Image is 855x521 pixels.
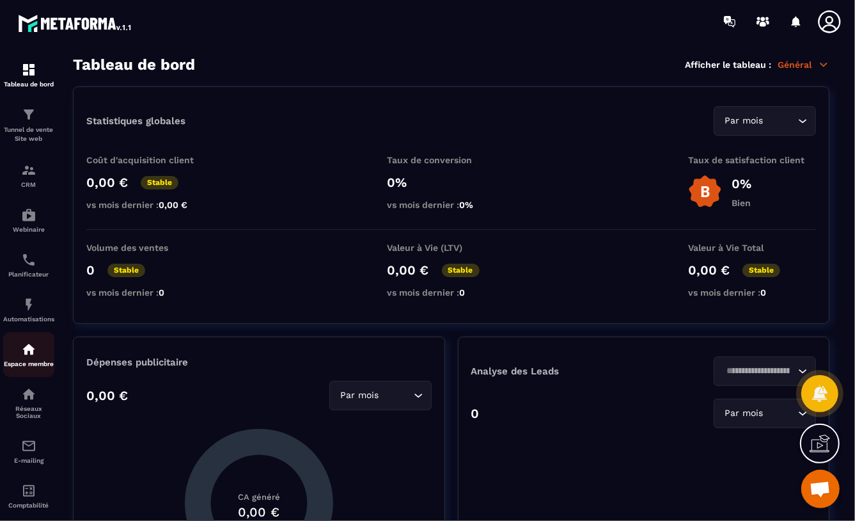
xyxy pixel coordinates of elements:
[388,200,515,210] p: vs mois dernier :
[460,200,474,210] span: 0%
[722,114,766,128] span: Par mois
[722,364,795,378] input: Search for option
[18,12,133,35] img: logo
[388,243,515,253] p: Valeur à Vie (LTV)
[338,389,382,403] span: Par mois
[3,287,54,332] a: automationsautomationsAutomatisations
[688,175,722,209] img: b-badge-o.b3b20ee6.svg
[86,388,128,403] p: 0,00 €
[471,406,480,421] p: 0
[388,175,515,190] p: 0%
[21,438,36,454] img: email
[3,97,54,153] a: formationformationTunnel de vente Site web
[86,262,95,278] p: 0
[388,155,515,165] p: Taux de conversion
[685,60,771,70] p: Afficher le tableau :
[732,198,751,208] p: Bien
[3,405,54,419] p: Réseaux Sociaux
[688,262,730,278] p: 0,00 €
[3,153,54,198] a: formationformationCRM
[688,287,816,298] p: vs mois dernier :
[760,287,766,298] span: 0
[21,107,36,122] img: formation
[471,365,644,377] p: Analyse des Leads
[742,264,780,277] p: Stable
[21,163,36,178] img: formation
[3,198,54,243] a: automationsautomationsWebinaire
[86,155,214,165] p: Coût d'acquisition client
[714,399,816,428] div: Search for option
[778,59,829,70] p: Général
[21,252,36,268] img: scheduler
[3,243,54,287] a: schedulerschedulerPlanificateur
[3,429,54,474] a: emailemailE-mailing
[3,125,54,143] p: Tunnel de vente Site web
[3,502,54,509] p: Comptabilité
[766,406,795,421] input: Search for option
[141,176,178,189] p: Stable
[382,389,411,403] input: Search for option
[388,287,515,298] p: vs mois dernier :
[3,332,54,377] a: automationsautomationsEspace membre
[107,264,145,277] p: Stable
[714,357,816,386] div: Search for option
[86,243,214,253] p: Volume des ventes
[722,406,766,421] span: Par mois
[21,207,36,223] img: automations
[21,297,36,312] img: automations
[3,181,54,188] p: CRM
[3,360,54,367] p: Espace membre
[3,316,54,323] p: Automatisations
[86,175,128,190] p: 0,00 €
[714,106,816,136] div: Search for option
[3,457,54,464] p: E-mailing
[21,387,36,402] img: social-network
[3,474,54,518] a: accountantaccountantComptabilité
[688,243,816,253] p: Valeur à Vie Total
[442,264,480,277] p: Stable
[3,271,54,278] p: Planificateur
[801,470,840,508] div: Ouvrir le chat
[86,200,214,210] p: vs mois dernier :
[688,155,816,165] p: Taux de satisfaction client
[388,262,429,278] p: 0,00 €
[460,287,466,298] span: 0
[766,114,795,128] input: Search for option
[86,357,432,368] p: Dépenses publicitaire
[3,377,54,429] a: social-networksocial-networkRéseaux Sociaux
[159,287,164,298] span: 0
[86,115,185,127] p: Statistiques globales
[21,62,36,77] img: formation
[3,52,54,97] a: formationformationTableau de bord
[3,81,54,88] p: Tableau de bord
[732,176,751,191] p: 0%
[3,226,54,233] p: Webinaire
[159,200,187,210] span: 0,00 €
[86,287,214,298] p: vs mois dernier :
[329,381,432,410] div: Search for option
[73,56,195,74] h3: Tableau de bord
[21,483,36,499] img: accountant
[21,342,36,357] img: automations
